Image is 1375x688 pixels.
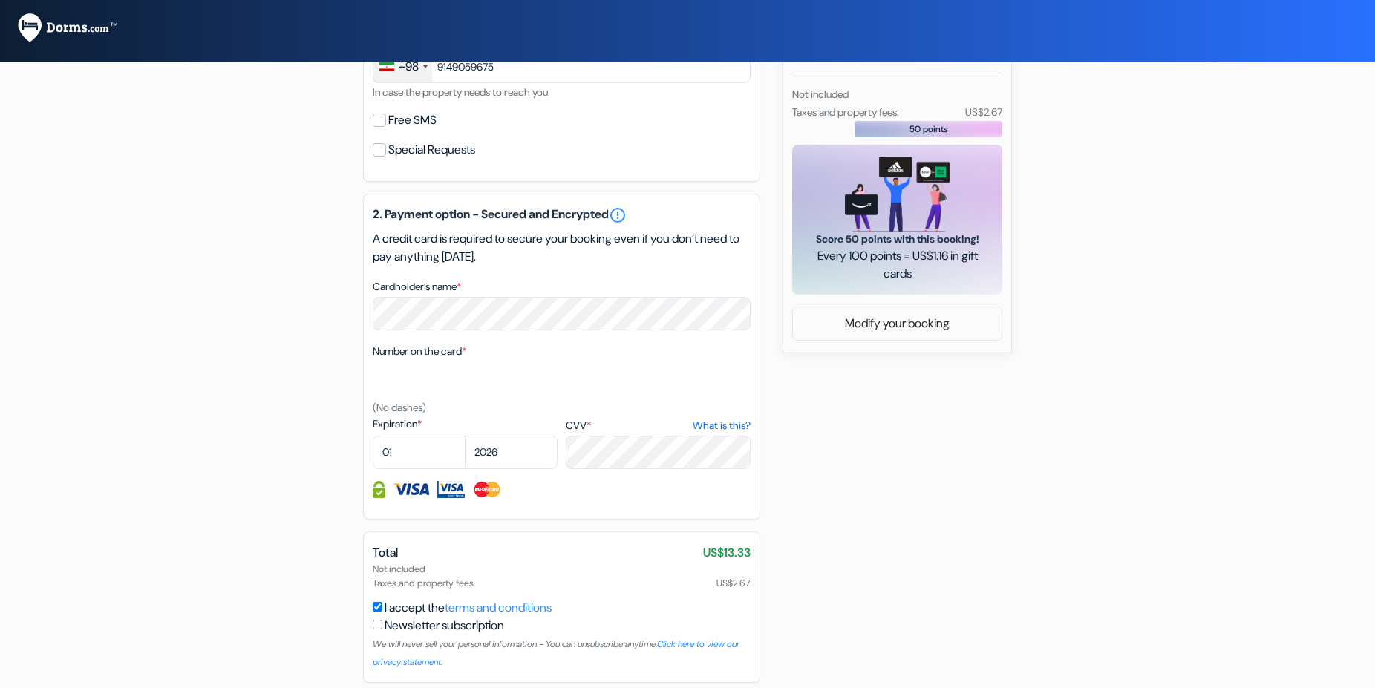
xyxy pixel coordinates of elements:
[373,50,751,83] input: 912 345 6789
[703,544,751,562] span: US$13.33
[388,140,475,160] label: Special Requests
[845,157,950,232] img: gift_card_hero_new.png
[566,418,751,433] label: CVV
[716,576,751,590] span: US$2.67
[385,617,504,635] label: Newsletter subscription
[385,599,552,617] label: I accept the
[373,416,558,432] label: Expiration
[693,418,751,433] a: What is this?
[609,206,627,224] a: error_outline
[373,50,432,82] div: Iran (‫ایران‬‎): +98
[399,58,419,76] div: +98
[373,638,739,668] small: We will never sell your personal information - You can unsubscribe anytime.
[810,247,984,283] span: Every 100 points = US$1.16 in gift cards
[373,85,548,99] small: In case the property needs to reach you
[472,481,503,498] img: Master Card
[810,232,984,247] span: Score 50 points with this booking!
[373,206,751,224] h5: 2. Payment option - Secured and Encrypted
[373,279,461,295] label: Cardholder’s name
[373,545,398,560] span: Total
[373,401,426,414] small: (No dashes)
[445,600,552,615] a: terms and conditions
[793,309,1002,338] a: Modify your booking
[18,13,117,42] img: Dorms.com
[373,344,466,359] label: Number on the card
[388,110,437,131] label: Free SMS
[965,105,1002,119] small: US$2.67
[792,88,849,101] small: Not included
[792,105,899,119] small: Taxes and property fees:
[373,562,751,590] div: Not included Taxes and property fees
[437,481,464,498] img: Visa Electron
[909,122,948,136] span: 50 points
[393,481,430,498] img: Visa
[373,230,751,266] p: A credit card is required to secure your booking even if you don’t need to pay anything [DATE].
[373,481,385,498] img: Credit card information fully secured and encrypted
